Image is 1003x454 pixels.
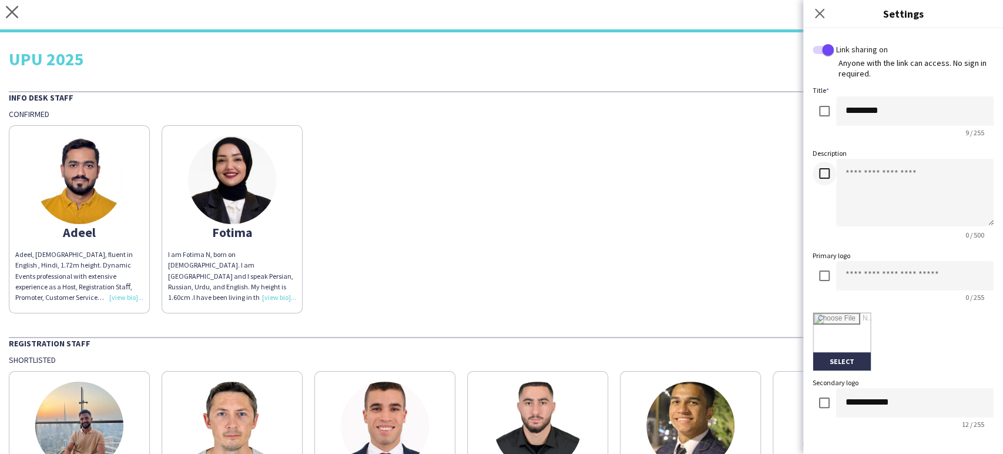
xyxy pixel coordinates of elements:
div: Adeel, [DEMOGRAPHIC_DATA], fluent in English , Hindi, 1.72m height. Dynamic Events professional w... [15,249,143,303]
label: Description [813,149,847,158]
div: I am Fotima N, born on [DEMOGRAPHIC_DATA]. I am [GEOGRAPHIC_DATA] and I speak Persian, Russian, U... [168,249,296,303]
span: 12 / 255 [952,420,994,429]
label: Primary logo [813,251,850,260]
span: 0 / 255 [956,293,994,302]
label: Link sharing on [834,44,888,55]
div: Adeel [15,227,143,238]
img: thumb-66f3e556750da.jpg [188,136,276,224]
div: Info desk staff [9,91,994,103]
div: Shortlisted [9,355,994,365]
div: UPU 2025 [9,50,994,68]
div: Anyone with the link can access. No sign in required. [813,58,994,79]
img: thumb-650b3ed19714f.jpg [35,136,123,224]
label: Secondary logo [813,378,858,387]
div: Fotima [168,227,296,238]
div: Registration Staff [9,337,994,349]
span: 0 / 500 [956,231,994,239]
h3: Settings [803,6,1003,21]
label: Title [813,86,829,95]
span: 9 / 255 [956,128,994,137]
div: Confirmed [9,109,994,119]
